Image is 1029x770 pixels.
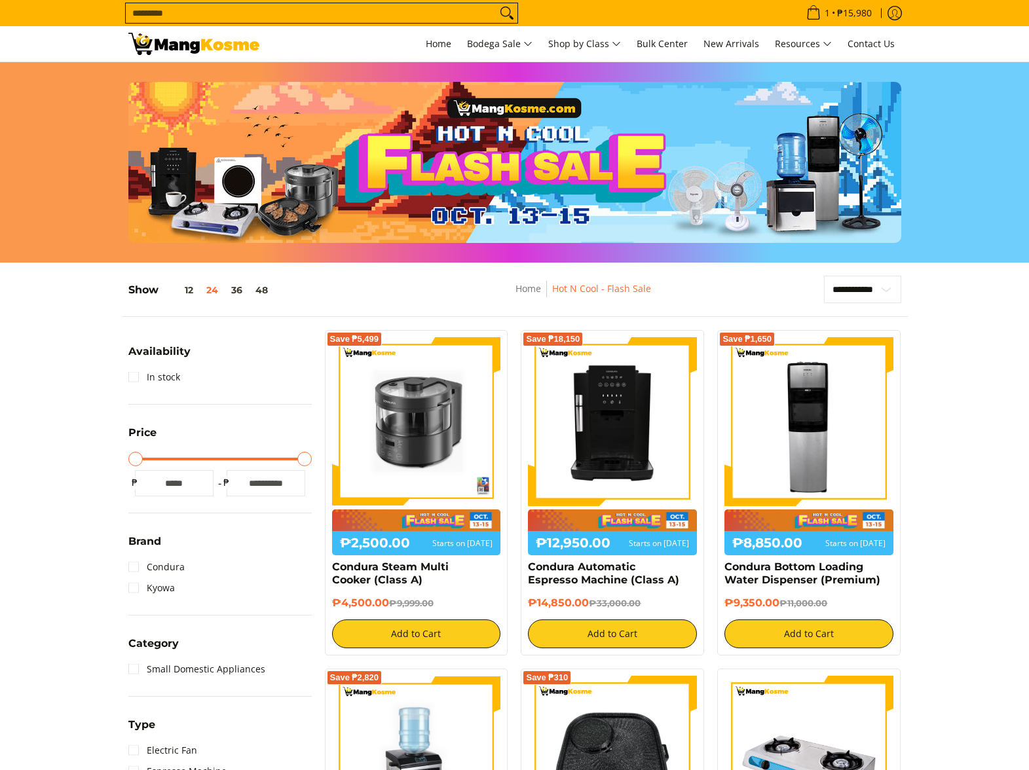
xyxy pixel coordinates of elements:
[128,638,179,659] summary: Open
[724,337,893,506] img: Condura Bottom Loading Water Dispenser (Premium)
[548,36,621,52] span: Shop by Class
[200,285,225,295] button: 24
[128,428,157,438] span: Price
[128,536,161,547] span: Brand
[330,674,379,682] span: Save ₱2,820
[330,335,379,343] span: Save ₱5,499
[332,337,501,506] img: Condura Steam Multi Cooker (Class A)
[630,26,694,62] a: Bulk Center
[128,284,274,297] h5: Show
[722,335,772,343] span: Save ₱1,650
[128,367,180,388] a: In stock
[128,740,197,761] a: Electric Fan
[332,596,501,610] h6: ₱4,500.00
[528,596,697,610] h6: ₱14,850.00
[460,26,539,62] a: Bodega Sale
[515,282,541,295] a: Home
[835,9,874,18] span: ₱15,980
[159,285,200,295] button: 12
[841,26,901,62] a: Contact Us
[496,3,517,23] button: Search
[775,36,832,52] span: Resources
[128,346,191,357] span: Availability
[637,37,688,50] span: Bulk Center
[802,6,876,20] span: •
[225,285,249,295] button: 36
[421,281,746,310] nav: Breadcrumbs
[128,346,191,367] summary: Open
[779,598,827,608] del: ₱11,000.00
[528,560,679,586] a: Condura Automatic Espresso Machine (Class A)
[220,476,233,489] span: ₱
[703,37,759,50] span: New Arrivals
[724,560,880,586] a: Condura Bottom Loading Water Dispenser (Premium)
[332,619,501,648] button: Add to Cart
[128,577,175,598] a: Kyowa
[823,9,832,18] span: 1
[848,37,895,50] span: Contact Us
[589,598,641,608] del: ₱33,000.00
[128,720,155,730] span: Type
[249,285,274,295] button: 48
[128,428,157,448] summary: Open
[128,33,259,55] img: DEALS GALORE: END OF MONTH MEGA BRAND FLASH SALE: CARRIER l Mang Kosme
[332,560,449,586] a: Condura Steam Multi Cooker (Class A)
[419,26,458,62] a: Home
[552,282,651,295] a: Hot N Cool - Flash Sale
[724,619,893,648] button: Add to Cart
[528,619,697,648] button: Add to Cart
[128,476,141,489] span: ₱
[697,26,766,62] a: New Arrivals
[389,598,434,608] del: ₱9,999.00
[528,337,697,506] img: Condura Automatic Espresso Machine (Class A)
[128,638,179,649] span: Category
[128,720,155,740] summary: Open
[724,596,893,610] h6: ₱9,350.00
[768,26,838,62] a: Resources
[128,659,265,680] a: Small Domestic Appliances
[128,557,185,577] a: Condura
[542,26,627,62] a: Shop by Class
[526,335,580,343] span: Save ₱18,150
[467,36,533,52] span: Bodega Sale
[128,536,161,557] summary: Open
[426,37,451,50] span: Home
[526,674,568,682] span: Save ₱310
[272,26,901,62] nav: Main Menu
